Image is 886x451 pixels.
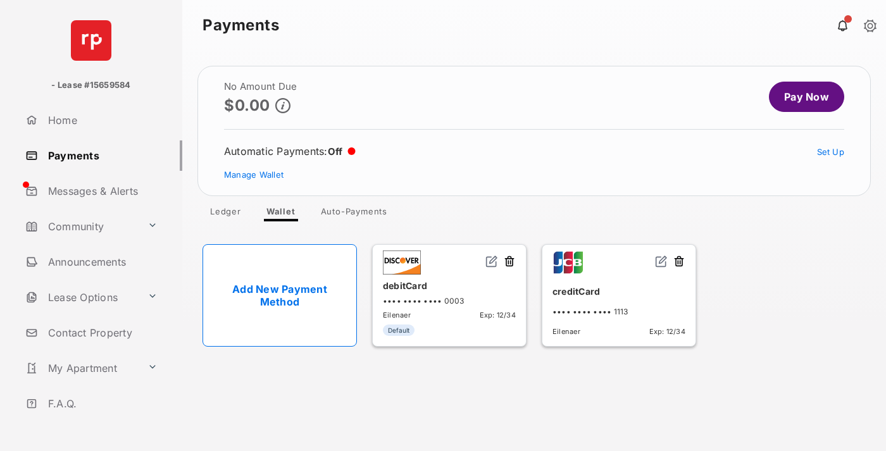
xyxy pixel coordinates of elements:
a: Ledger [200,206,251,221]
a: Lease Options [20,282,142,312]
p: $0.00 [224,97,270,114]
span: Off [328,145,343,158]
strong: Payments [203,18,279,33]
a: F.A.Q. [20,388,182,419]
a: Messages & Alerts [20,176,182,206]
span: Exp: 12/34 [480,311,516,319]
a: Wallet [256,206,306,221]
a: Auto-Payments [311,206,397,221]
a: Add New Payment Method [203,244,357,347]
div: •••• •••• •••• 0003 [383,296,516,306]
a: My Apartment [20,353,142,383]
a: Contact Property [20,318,182,348]
a: Manage Wallet [224,170,284,180]
h2: No Amount Due [224,82,297,92]
span: Exp: 12/34 [649,327,685,336]
span: Eilenaer [383,311,411,319]
p: - Lease #15659584 [51,79,130,92]
img: svg+xml;base64,PHN2ZyB2aWV3Qm94PSIwIDAgMjQgMjQiIHdpZHRoPSIxNiIgaGVpZ2h0PSIxNiIgZmlsbD0ibm9uZSIgeG... [485,255,498,268]
a: Community [20,211,142,242]
div: creditCard [552,281,685,302]
a: Home [20,105,182,135]
span: Eilenaer [552,327,580,336]
a: Set Up [817,147,845,157]
a: Announcements [20,247,182,277]
div: •••• •••• •••• 1113 [552,307,685,316]
img: svg+xml;base64,PHN2ZyB4bWxucz0iaHR0cDovL3d3dy53My5vcmcvMjAwMC9zdmciIHdpZHRoPSI2NCIgaGVpZ2h0PSI2NC... [71,20,111,61]
div: debitCard [383,275,516,296]
div: Automatic Payments : [224,145,356,158]
a: Payments [20,140,182,171]
img: svg+xml;base64,PHN2ZyB2aWV3Qm94PSIwIDAgMjQgMjQiIHdpZHRoPSIxNiIgaGVpZ2h0PSIxNiIgZmlsbD0ibm9uZSIgeG... [655,255,668,268]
